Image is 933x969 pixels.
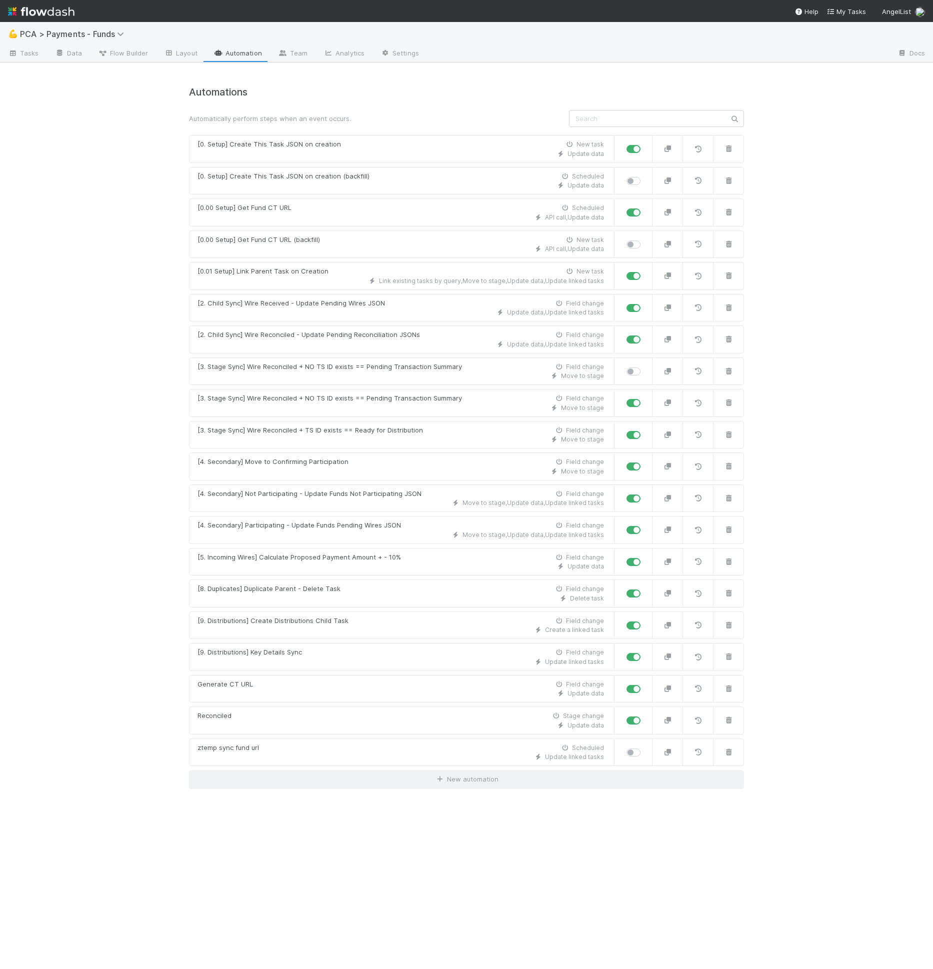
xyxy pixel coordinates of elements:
[794,6,818,16] div: Help
[554,648,604,657] div: Field change
[197,235,320,245] div: [0.00 Setup] Get Fund CT URL (backfill)
[826,6,866,16] a: My Tasks
[561,435,604,443] span: Move to stage
[189,706,614,734] a: ReconciledStage changeUpdate data
[826,7,866,15] span: My Tasks
[507,340,545,348] span: Update data ,
[197,743,259,753] div: ztemp sync fund url
[554,521,604,530] div: Field change
[189,548,614,576] a: [5. Incoming Wires] Calculate Proposed Payment Amount + - 10%Field changeUpdate data
[8,3,74,20] img: logo-inverted-e16ddd16eac7371096b0.svg
[90,46,156,62] a: Flow Builder
[270,46,315,62] a: Team
[462,277,507,284] span: Move to stage ,
[554,457,604,466] div: Field change
[554,680,604,689] div: Field change
[189,738,614,766] a: ztemp sync fund urlScheduledUpdate linked tasks
[507,499,545,506] span: Update data ,
[315,46,372,62] a: Analytics
[915,7,925,17] img: avatar_8e0a024e-b700-4f9f-aecf-6f1e79dccd3c.png
[554,394,604,403] div: Field change
[567,150,604,157] span: Update data
[197,489,421,499] div: [4. Secondary] Not Participating - Update Funds Not Participating JSON
[564,140,604,149] div: New task
[197,616,348,626] div: [9. Distributions] Create Distributions Child Task
[554,553,604,562] div: Field change
[462,531,507,538] span: Move to stage ,
[561,372,604,379] span: Move to stage
[554,584,604,593] div: Field change
[561,404,604,411] span: Move to stage
[189,357,614,385] a: [3. Stage Sync] Wire Reconciled + NO TS ID exists == Pending Transaction SummaryField changeMove ...
[507,531,545,538] span: Update data ,
[47,46,90,62] a: Data
[379,277,462,284] span: Link existing tasks by query ,
[560,172,604,181] div: Scheduled
[189,421,614,449] a: [3. Stage Sync] Wire Reconciled + TS ID exists == Ready for DistributionField changeMove to stage
[197,711,231,721] div: Reconciled
[189,770,744,789] a: New automation
[205,46,270,62] a: Automation
[197,203,291,213] div: [0.00 Setup] Get Fund CT URL
[570,594,604,602] span: Delete task
[567,721,604,729] span: Update data
[98,48,148,58] span: Flow Builder
[567,562,604,570] span: Update data
[189,452,614,480] a: [4. Secondary] Move to Confirming ParticipationField changeMove to stage
[882,7,911,15] span: AngelList
[197,584,340,594] div: [8. Duplicates] Duplicate Parent - Delete Task
[545,340,604,348] span: Update linked tasks
[197,520,401,530] div: [4. Secondary] Participating - Update Funds Pending Wires JSON
[8,48,39,58] span: Tasks
[545,213,567,221] span: API call ,
[889,46,933,62] a: Docs
[189,675,614,703] a: Generate CT URLField changeUpdate data
[197,266,328,276] div: [0.01 Setup] Link Parent Task on Creation
[189,230,614,258] a: [0.00 Setup] Get Fund CT URL (backfill)New taskAPI call,Update data
[545,658,604,665] span: Update linked tasks
[20,29,129,39] span: PCA > Payments - Funds
[8,29,18,38] span: 💪
[462,499,507,506] span: Move to stage ,
[545,277,604,284] span: Update linked tasks
[567,181,604,189] span: Update data
[545,531,604,538] span: Update linked tasks
[545,308,604,316] span: Update linked tasks
[189,579,614,607] a: [8. Duplicates] Duplicate Parent - Delete TaskField changeDelete task
[554,489,604,498] div: Field change
[567,213,604,221] span: Update data
[507,308,545,316] span: Update data ,
[554,426,604,435] div: Field change
[545,245,567,252] span: API call ,
[189,484,614,512] a: [4. Secondary] Not Participating - Update Funds Not Participating JSONField changeMove to stage,U...
[569,110,744,127] input: Search
[197,298,385,308] div: [2. Child Sync] Wire Received - Update Pending Wires JSON
[567,689,604,697] span: Update data
[189,135,614,163] a: [0. Setup] Create This Task JSON on creationNew taskUpdate data
[189,389,614,417] a: [3. Stage Sync] Wire Reconciled + NO TS ID exists == Pending Transaction SummaryField changeMove ...
[197,362,462,372] div: [3. Stage Sync] Wire Reconciled + NO TS ID exists == Pending Transaction Summary
[560,743,604,752] div: Scheduled
[189,262,614,290] a: [0.01 Setup] Link Parent Task on CreationNew taskLink existing tasks by query,Move to stage,Updat...
[189,643,614,671] a: [9. Distributions] Key Details SyncField changeUpdate linked tasks
[189,167,614,195] a: [0. Setup] Create This Task JSON on creation (backfill)ScheduledUpdate data
[181,113,561,123] div: Automatically perform steps when an event occurs.
[554,330,604,339] div: Field change
[197,647,302,657] div: [9. Distributions] Key Details Sync
[197,425,423,435] div: [3. Stage Sync] Wire Reconciled + TS ID exists == Ready for Distribution
[554,362,604,371] div: Field change
[189,86,744,98] h4: Automations
[564,235,604,244] div: New task
[189,198,614,226] a: [0.00 Setup] Get Fund CT URLScheduledAPI call,Update data
[197,393,462,403] div: [3. Stage Sync] Wire Reconciled + NO TS ID exists == Pending Transaction Summary
[189,516,614,544] a: [4. Secondary] Participating - Update Funds Pending Wires JSONField changeMove to stage,Update da...
[197,552,401,562] div: [5. Incoming Wires] Calculate Proposed Payment Amount + - 10%
[545,626,604,633] span: Create a linked task
[197,171,369,181] div: [0. Setup] Create This Task JSON on creation (backfill)
[561,467,604,475] span: Move to stage
[197,139,341,149] div: [0. Setup] Create This Task JSON on creation
[197,457,348,467] div: [4. Secondary] Move to Confirming Participation
[197,679,253,689] div: Generate CT URL
[564,267,604,276] div: New task
[507,277,545,284] span: Update data ,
